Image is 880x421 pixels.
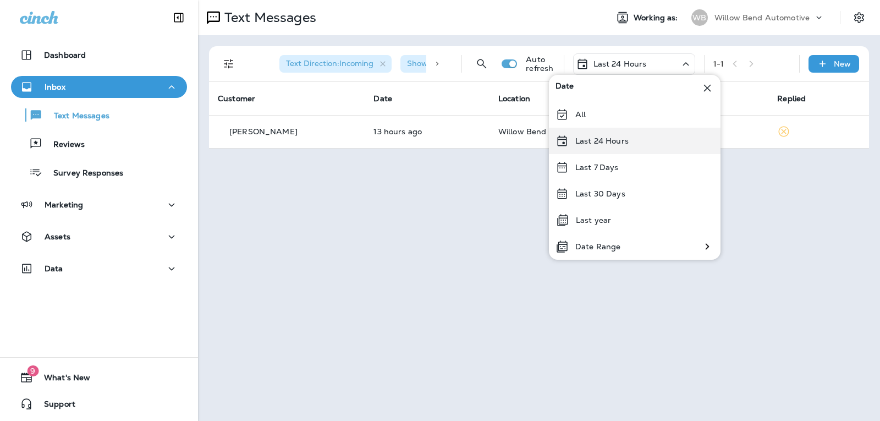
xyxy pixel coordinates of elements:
[849,8,869,28] button: Settings
[11,393,187,415] button: Support
[555,81,574,95] span: Date
[575,242,620,251] p: Date Range
[45,200,83,209] p: Marketing
[11,367,187,389] button: 9What's New
[33,373,90,386] span: What's New
[576,216,611,225] p: Last year
[45,264,63,273] p: Data
[471,53,493,75] button: Search Messages
[498,94,530,103] span: Location
[713,59,724,68] div: 1 - 1
[834,59,851,68] p: New
[11,226,187,248] button: Assets
[714,13,810,22] p: Willow Bend Automotive
[691,9,708,26] div: WB
[163,7,194,29] button: Collapse Sidebar
[279,55,392,73] div: Text Direction:Incoming
[575,110,586,119] p: All
[218,53,240,75] button: Filters
[229,127,298,136] p: [PERSON_NAME]
[45,232,70,241] p: Assets
[42,168,123,179] p: Survey Responses
[11,44,187,66] button: Dashboard
[44,51,86,59] p: Dashboard
[218,94,255,103] span: Customer
[575,189,625,198] p: Last 30 Days
[575,136,629,145] p: Last 24 Hours
[43,111,109,122] p: Text Messages
[407,58,540,68] span: Show Start/Stop/Unsubscribe : true
[373,127,480,136] p: Sep 22, 2025 06:25 PM
[33,400,75,413] span: Support
[526,55,554,73] p: Auto refresh
[373,94,392,103] span: Date
[593,59,647,68] p: Last 24 Hours
[634,13,680,23] span: Working as:
[777,94,806,103] span: Replied
[400,55,558,73] div: Show Start/Stop/Unsubscribe:true
[11,132,187,155] button: Reviews
[220,9,316,26] p: Text Messages
[11,161,187,184] button: Survey Responses
[42,140,85,150] p: Reviews
[498,127,593,136] span: Willow Bend Automotive
[575,163,619,172] p: Last 7 Days
[11,194,187,216] button: Marketing
[11,76,187,98] button: Inbox
[45,83,65,91] p: Inbox
[27,365,38,376] span: 9
[11,103,187,127] button: Text Messages
[286,58,373,68] span: Text Direction : Incoming
[11,258,187,280] button: Data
